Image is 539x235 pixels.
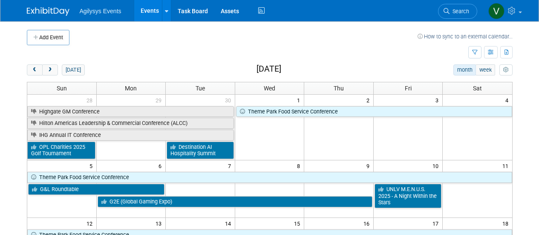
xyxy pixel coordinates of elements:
button: Add Event [27,30,69,45]
span: Thu [334,85,344,92]
i: Personalize Calendar [503,67,509,73]
button: prev [27,64,43,75]
span: 11 [502,160,512,171]
a: Highgate GM Conference [27,106,234,117]
span: Search [450,8,469,15]
a: Theme Park Food Service Conference [27,172,512,183]
a: OPL Charities 2025 Golf Tournament [27,142,95,159]
a: Destination AI Hospitality Summit [167,142,234,159]
span: Sun [57,85,67,92]
span: 10 [432,160,442,171]
span: 29 [155,95,165,105]
span: 2 [366,95,373,105]
span: 9 [366,160,373,171]
span: 16 [363,218,373,229]
a: How to sync to an external calendar... [418,33,513,40]
span: 3 [435,95,442,105]
span: 12 [86,218,96,229]
span: 13 [155,218,165,229]
span: Mon [125,85,137,92]
span: Fri [405,85,412,92]
button: [DATE] [62,64,84,75]
img: Vaitiare Munoz [488,3,504,19]
button: next [42,64,58,75]
span: 5 [89,160,96,171]
span: 17 [432,218,442,229]
span: 7 [227,160,235,171]
a: Search [438,4,477,19]
span: 4 [504,95,512,105]
span: 1 [296,95,304,105]
a: Theme Park Food Service Conference [236,106,512,117]
a: G&L Roundtable [28,184,165,195]
span: 28 [86,95,96,105]
h2: [DATE] [257,64,281,74]
span: 18 [502,218,512,229]
a: G2E (Global Gaming Expo) [98,196,372,207]
span: Agilysys Events [80,8,121,15]
img: ExhibitDay [27,7,69,16]
span: 6 [158,160,165,171]
span: 15 [293,218,304,229]
a: Hilton Americas Leadership & Commercial Conference (ALCC) [27,118,234,129]
button: month [453,64,476,75]
span: 8 [296,160,304,171]
a: IHG Annual IT Conference [27,130,234,141]
span: Wed [264,85,275,92]
span: 14 [224,218,235,229]
span: Tue [196,85,205,92]
a: UNLV M.E.N.U.S. 2025 - A Night Within the Stars [375,184,442,208]
button: myCustomButton [499,64,512,75]
button: week [476,64,495,75]
span: Sat [473,85,482,92]
span: 30 [224,95,235,105]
